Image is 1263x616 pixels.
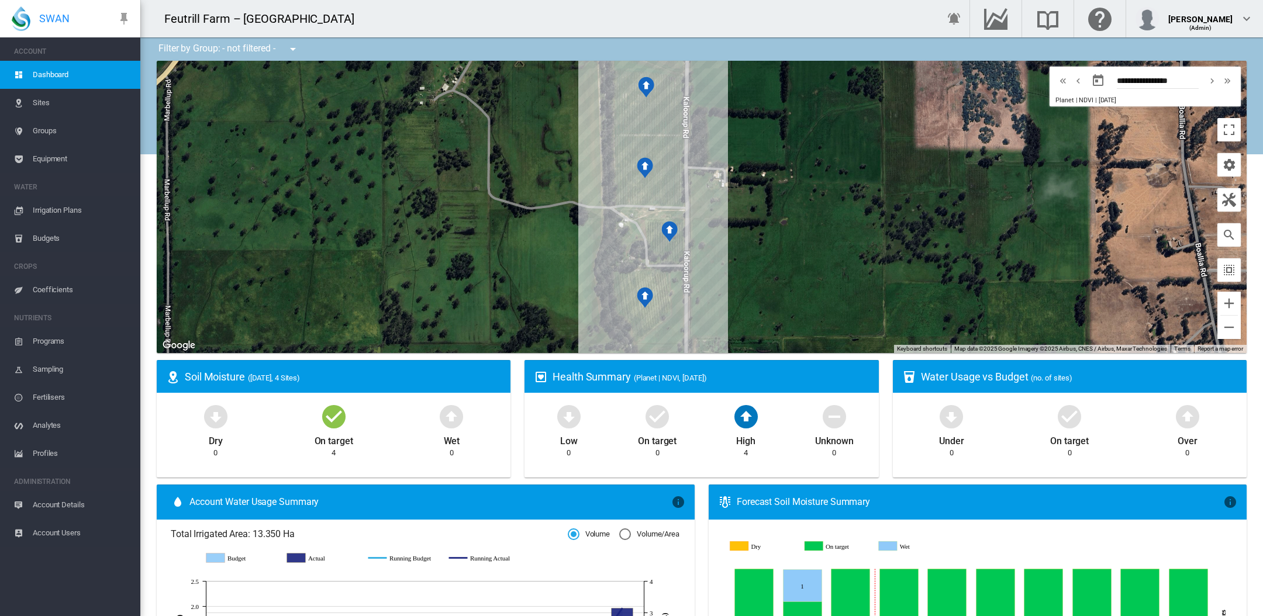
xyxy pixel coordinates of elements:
[568,529,610,540] md-radio-button: Volume
[444,430,460,448] div: Wet
[982,12,1010,26] md-icon: Go to the Data Hub
[655,448,660,458] div: 0
[553,369,869,384] div: Health Summary
[450,448,454,458] div: 0
[1055,402,1083,430] md-icon: icon-checkbox-marked-circle
[191,578,199,585] tspan: 2.5
[1189,25,1212,31] span: (Admin)
[33,355,131,383] span: Sampling
[1217,258,1241,282] button: icon-select-all
[1222,228,1236,242] md-icon: icon-magnify
[248,373,300,382] span: ([DATE], 4 Sites)
[937,402,965,430] md-icon: icon-arrow-down-bold-circle
[1217,153,1241,177] button: icon-cog
[171,495,185,509] md-icon: icon-water
[783,570,822,602] g: Wet Sep 24, 2025 1
[881,541,947,552] g: Wet
[1206,74,1219,88] md-icon: icon-chevron-right
[33,89,131,117] span: Sites
[921,369,1237,384] div: Water Usage vs Budget
[732,402,760,430] md-icon: icon-arrow-up-bold-circle
[150,37,308,61] div: Filter by Group: - not filtered -
[620,605,624,610] circle: Running Actual 25 Sept 3.15
[1055,74,1071,88] button: icon-chevron-double-left
[1031,373,1072,382] span: (no. of sites)
[449,553,518,563] g: Running Actual
[14,257,131,276] span: CROPS
[281,37,305,61] button: icon-menu-down
[947,12,961,26] md-icon: icon-bell-ring
[320,402,348,430] md-icon: icon-checkbox-marked-circle
[820,402,848,430] md-icon: icon-minus-circle
[1072,74,1085,88] md-icon: icon-chevron-left
[1055,96,1093,104] span: Planet | NDVI
[171,528,568,541] span: Total Irrigated Area: 13.350 Ha
[555,402,583,430] md-icon: icon-arrow-down-bold-circle
[287,553,356,563] g: Actual
[1178,430,1198,448] div: Over
[14,42,131,61] span: ACCOUNT
[730,541,796,552] g: Dry
[643,402,671,430] md-icon: icon-checkbox-marked-circle
[1217,223,1241,247] button: icon-magnify
[33,224,131,252] span: Budgets
[185,369,501,384] div: Soil Moisture
[650,578,653,585] tspan: 4
[166,370,180,384] md-icon: icon-map-marker-radius
[14,472,131,491] span: ADMINISTRATION
[634,373,707,382] span: (Planet | NDVI, [DATE])
[1174,345,1190,352] a: Terms
[191,603,199,610] tspan: 2.0
[39,11,70,26] span: SWAN
[737,496,1223,508] div: Forecast Soil Moisture Summary
[736,430,755,448] div: High
[1217,292,1241,315] button: Zoom in
[213,448,218,458] div: 0
[1220,74,1235,88] button: icon-chevron-double-right
[638,77,654,98] div: NDVI: Stage 4 SHA
[619,529,679,540] md-radio-button: Volume/Area
[1222,263,1236,277] md-icon: icon-select-all
[1222,158,1236,172] md-icon: icon-cog
[939,430,964,448] div: Under
[33,411,131,439] span: Analytes
[14,309,131,327] span: NUTRIENTS
[661,221,678,242] div: NDVI: Stage 2 SHA
[202,402,230,430] md-icon: icon-arrow-down-bold-circle
[1223,495,1237,509] md-icon: icon-information
[1071,74,1086,88] button: icon-chevron-left
[33,519,131,547] span: Account Users
[534,370,548,384] md-icon: icon-heart-box-outline
[638,430,677,448] div: On target
[160,338,198,353] img: Google
[671,495,685,509] md-icon: icon-information
[189,496,671,508] span: Account Water Usage Summary
[567,448,571,458] div: 0
[33,61,131,89] span: Dashboard
[160,338,198,353] a: Open this area in Google Maps (opens a new window)
[1034,12,1062,26] md-icon: Search the knowledge base
[33,196,131,224] span: Irrigation Plans
[33,145,131,173] span: Equipment
[33,439,131,468] span: Profiles
[315,430,353,448] div: On target
[1057,74,1069,88] md-icon: icon-chevron-double-left
[1217,118,1241,141] button: Toggle fullscreen view
[33,276,131,304] span: Coefficients
[1217,316,1241,339] button: Zoom out
[1240,12,1254,26] md-icon: icon-chevron-down
[943,7,966,30] button: icon-bell-ring
[14,178,131,196] span: WATER
[33,117,131,145] span: Groups
[206,553,275,563] g: Budget
[33,327,131,355] span: Programs
[117,12,131,26] md-icon: icon-pin
[1086,69,1110,92] button: md-calendar
[637,157,653,178] div: NDVI: Stage 3 SHA
[1221,74,1234,88] md-icon: icon-chevron-double-right
[902,370,916,384] md-icon: icon-cup-water
[12,6,30,31] img: SWAN-Landscape-Logo-Colour-drop.png
[744,448,748,458] div: 4
[437,402,465,430] md-icon: icon-arrow-up-bold-circle
[950,448,954,458] div: 0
